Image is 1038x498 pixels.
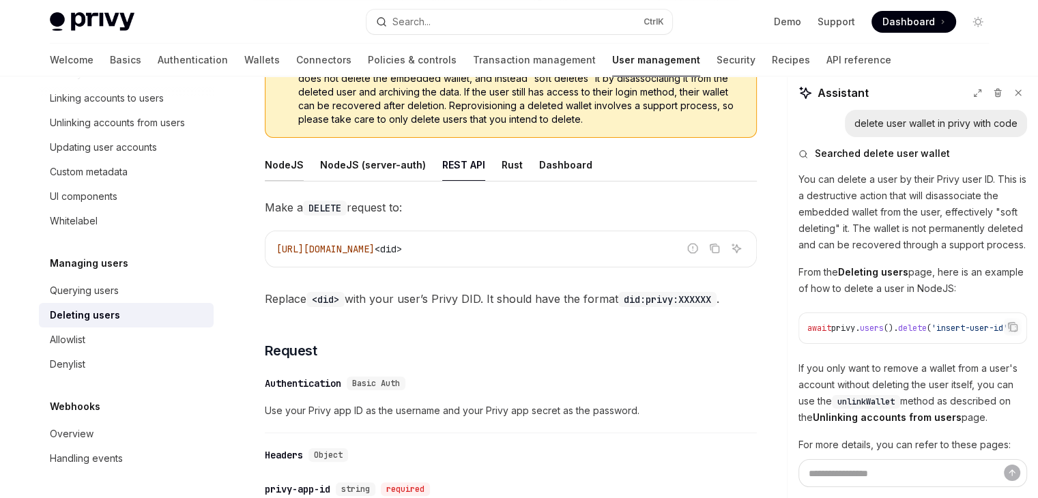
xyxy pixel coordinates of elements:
a: UI components [39,184,214,209]
span: Replace with your user’s Privy DID. It should have the format . [265,289,757,308]
div: Querying users [50,282,119,299]
a: Welcome [50,44,93,76]
span: Dashboard [882,15,935,29]
a: Deleting users [39,303,214,327]
div: UI components [50,188,117,205]
div: Overview [50,426,93,442]
div: delete user wallet in privy with code [854,117,1018,130]
strong: Deleting users [838,266,908,278]
span: [URL][DOMAIN_NAME] [276,243,375,255]
a: Transaction management [473,44,596,76]
div: Rust [502,149,523,181]
a: Querying users [39,278,214,303]
button: Send message [1004,465,1020,481]
a: User management [612,44,700,76]
a: Dashboard [871,11,956,33]
button: Open search [366,10,672,34]
div: Allowlist [50,332,85,348]
div: Updating user accounts [50,139,157,156]
span: Use your Privy app ID as the username and your Privy app secret as the password. [265,402,757,419]
div: Authentication [265,377,341,390]
a: Connectors [296,44,351,76]
a: Wallets [244,44,280,76]
span: Request [265,341,317,360]
span: Ctrl K [644,16,664,27]
h5: Webhooks [50,398,100,415]
span: . [855,323,860,334]
a: Unlinking accounts from users [39,111,214,135]
div: Custom metadata [50,164,128,180]
a: Linking accounts to users [39,86,214,111]
button: Searched delete user wallet [798,147,1027,160]
a: Updating user accounts [39,135,214,160]
code: DELETE [303,201,347,216]
div: Handling events [50,450,123,467]
span: await [807,323,831,334]
span: ( [927,323,932,334]
div: Denylist [50,356,85,372]
a: Denylist [39,352,214,377]
a: Basics [110,44,141,76]
a: Overview [39,422,214,446]
span: 'insert-user-id' [932,323,1008,334]
img: light logo [50,12,134,31]
h5: Managing users [50,255,128,272]
a: Demo [774,15,801,29]
p: If you only want to remove a wallet from a user's account without deleting the user itself, you c... [798,360,1027,426]
span: privy [831,323,855,334]
div: Unlinking accounts from users [50,115,185,131]
span: users [860,323,884,334]
span: (). [884,323,898,334]
code: did:privy:XXXXXX [618,292,717,307]
a: Policies & controls [368,44,457,76]
div: Search... [392,14,431,30]
div: REST API [442,149,485,181]
span: Searched delete user wallet [815,147,950,160]
strong: Unlinking accounts from users [813,411,962,423]
div: NodeJS (server-auth) [320,149,426,181]
button: Copy the contents from the code block [706,239,723,257]
textarea: Ask a question... [798,459,1027,488]
div: Dashboard [539,149,592,181]
p: From the page, here is an example of how to delete a user in NodeJS: [798,264,1027,297]
a: Recipes [772,44,810,76]
div: Deleting users [50,307,120,323]
div: Linking accounts to users [50,90,164,106]
span: For security of user assets, [PERSON_NAME] does not delete the embedded wallet, and instead “soft... [298,58,743,126]
span: Basic Auth [352,378,400,389]
button: Copy the contents from the code block [1004,318,1022,336]
a: Whitelabel [39,209,214,233]
span: delete [898,323,927,334]
p: You can delete a user by their Privy user ID. This is a destructive action that will disassociate... [798,171,1027,253]
span: unlinkWallet [837,396,895,407]
code: <did> [306,292,345,307]
a: Support [818,15,855,29]
button: Ask AI [727,239,745,257]
a: API reference [826,44,891,76]
button: Report incorrect code [684,239,702,257]
a: Handling events [39,446,214,471]
span: <did> [375,243,402,255]
div: NodeJS [265,149,304,181]
p: For more details, you can refer to these pages: [798,437,1027,453]
a: Allowlist [39,327,214,352]
span: Assistant [818,85,869,101]
span: Make a request to: [265,198,757,217]
a: Custom metadata [39,160,214,184]
div: Whitelabel [50,213,98,229]
a: Authentication [158,44,228,76]
button: Toggle dark mode [967,11,989,33]
a: Security [717,44,755,76]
